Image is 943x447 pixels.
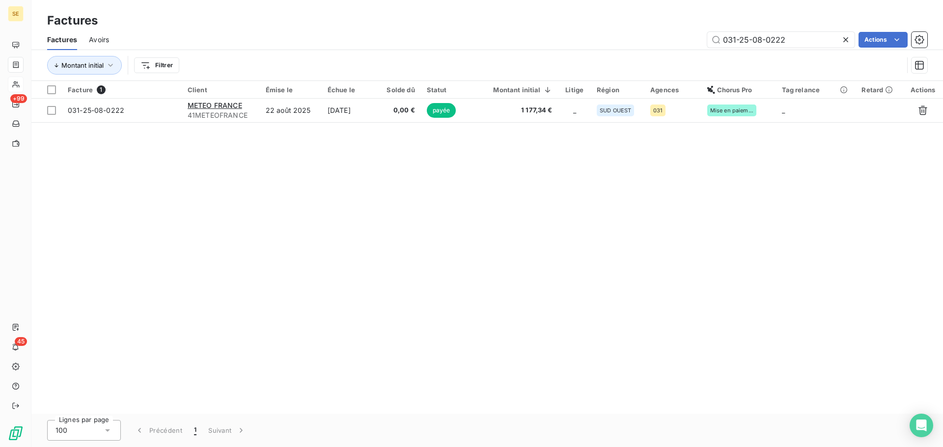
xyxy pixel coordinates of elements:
div: Montant initial [474,86,552,94]
button: 1 [188,420,202,441]
div: Client [188,86,254,94]
span: SUD OUEST [600,107,631,113]
span: Montant initial [61,61,104,69]
img: Logo LeanPay [8,425,24,441]
span: 45 [15,337,27,346]
button: Montant initial [47,56,122,75]
span: Avoirs [89,35,109,45]
td: [DATE] [322,99,377,122]
div: Retard [861,86,897,94]
span: Factures [47,35,77,45]
button: Précédent [129,420,188,441]
span: +99 [10,94,27,103]
td: 22 août 2025 [260,99,322,122]
span: 1 [194,425,196,435]
span: _ [782,106,785,114]
span: 41METEOFRANCE [188,110,254,120]
h3: Factures [47,12,98,29]
button: Actions [859,32,908,48]
div: Agences [650,86,695,94]
button: Suivant [202,420,252,441]
span: payée [427,103,456,118]
div: Région [597,86,638,94]
span: 1 177,34 € [474,105,552,115]
button: Filtrer [134,57,179,73]
div: Échue le [328,86,371,94]
span: 100 [55,425,67,435]
div: Émise le [266,86,316,94]
span: _ [573,106,576,114]
div: SE [8,6,24,22]
div: Tag relance [782,86,850,94]
div: Litige [564,86,585,94]
span: METEO FRANCE [188,101,242,109]
div: Chorus Pro [707,86,770,94]
span: Mise en paiement [710,107,753,113]
input: Rechercher [707,32,855,48]
span: 031-25-08-0222 [68,106,124,114]
div: Statut [427,86,463,94]
span: 031 [653,107,662,113]
div: Solde dû [383,86,415,94]
span: Facture [68,86,93,94]
span: 1 [97,85,106,94]
div: Open Intercom Messenger [910,414,933,437]
div: Actions [909,86,937,94]
span: 0,00 € [383,105,415,115]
